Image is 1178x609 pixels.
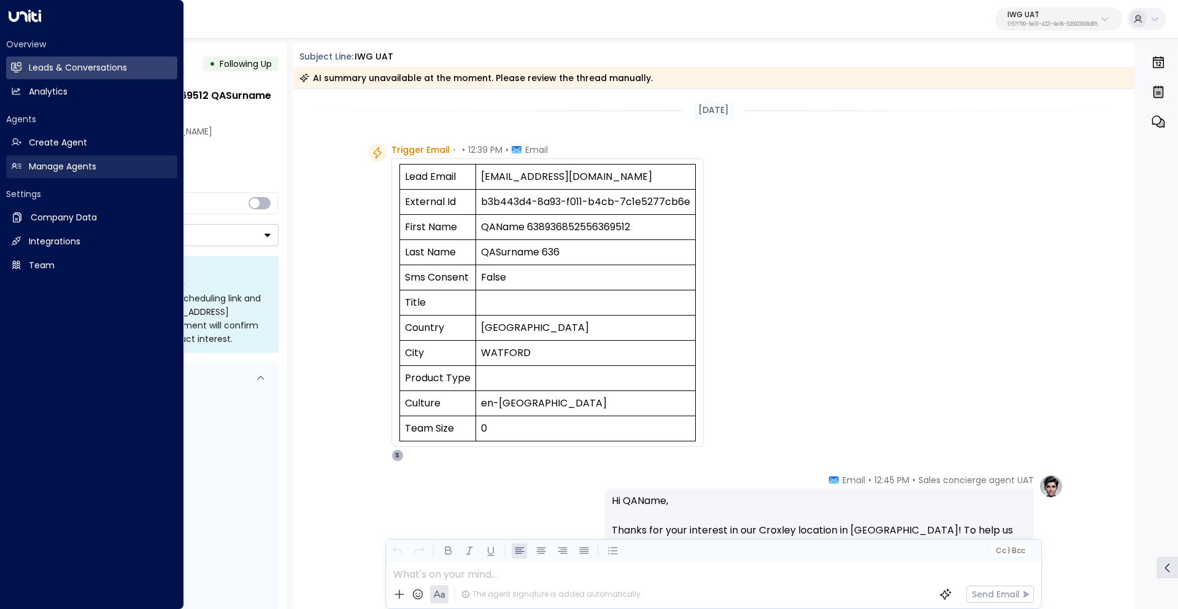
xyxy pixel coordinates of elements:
[874,474,909,486] span: 12:45 PM
[6,155,177,178] a: Manage Agents
[399,341,475,366] td: City
[6,254,177,277] a: Team
[29,160,96,173] h2: Manage Agents
[399,190,475,215] td: External Id
[391,449,404,462] div: S
[299,50,353,63] span: Subject Line:
[391,144,450,156] span: Trigger Email
[475,190,695,215] td: b3b443d4-8a93-f011-b4cb-7c1e5277cb6e
[399,366,475,391] td: Product Type
[390,543,405,559] button: Undo
[475,240,695,265] td: QASurname 636
[918,474,1034,486] span: Sales concierge agent UAT
[6,230,177,253] a: Integrations
[475,215,695,240] td: QAName 638936852556369512
[693,101,734,119] div: [DATE]
[475,341,695,366] td: WATFORD
[6,131,177,154] a: Create Agent
[6,188,177,200] h2: Settings
[29,259,55,272] h2: Team
[1007,11,1098,18] p: IWG UAT
[299,72,653,84] div: AI summary unavailable at the moment. Please review the thread manually.
[399,290,475,316] td: Title
[399,265,475,290] td: Sms Consent
[453,144,456,156] span: •
[29,136,87,149] h2: Create Agent
[6,113,177,125] h2: Agents
[995,546,1025,555] span: Cc Bcc
[468,144,502,156] span: 12:39 PM
[411,543,426,559] button: Redo
[6,206,177,229] a: Company Data
[506,144,509,156] span: •
[399,316,475,341] td: Country
[6,38,177,50] h2: Overview
[209,53,215,75] div: •
[29,61,127,74] h2: Leads & Conversations
[461,589,641,600] div: The agent signature is added automatically
[475,391,695,416] td: en-[GEOGRAPHIC_DATA]
[399,165,475,190] td: Lead Email
[355,50,393,63] div: IWG UAT
[995,7,1122,31] button: IWG UAT1157f799-5e31-4221-9e36-526923908d85
[1007,546,1010,555] span: |
[6,80,177,103] a: Analytics
[525,144,548,156] span: Email
[6,56,177,79] a: Leads & Conversations
[475,165,695,190] td: [EMAIL_ADDRESS][DOMAIN_NAME]
[29,235,80,248] h2: Integrations
[475,265,695,290] td: False
[462,144,465,156] span: •
[990,545,1030,557] button: Cc|Bcc
[399,416,475,441] td: Team Size
[842,474,865,486] span: Email
[399,391,475,416] td: Culture
[220,58,272,70] span: Following Up
[868,474,871,486] span: •
[1039,474,1063,498] img: profile-logo.png
[475,316,695,341] td: [GEOGRAPHIC_DATA]
[912,474,915,486] span: •
[399,240,475,265] td: Last Name
[29,85,67,98] h2: Analytics
[31,211,97,224] h2: Company Data
[399,215,475,240] td: First Name
[1007,22,1098,27] p: 1157f799-5e31-4221-9e36-526923908d85
[475,416,695,441] td: 0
